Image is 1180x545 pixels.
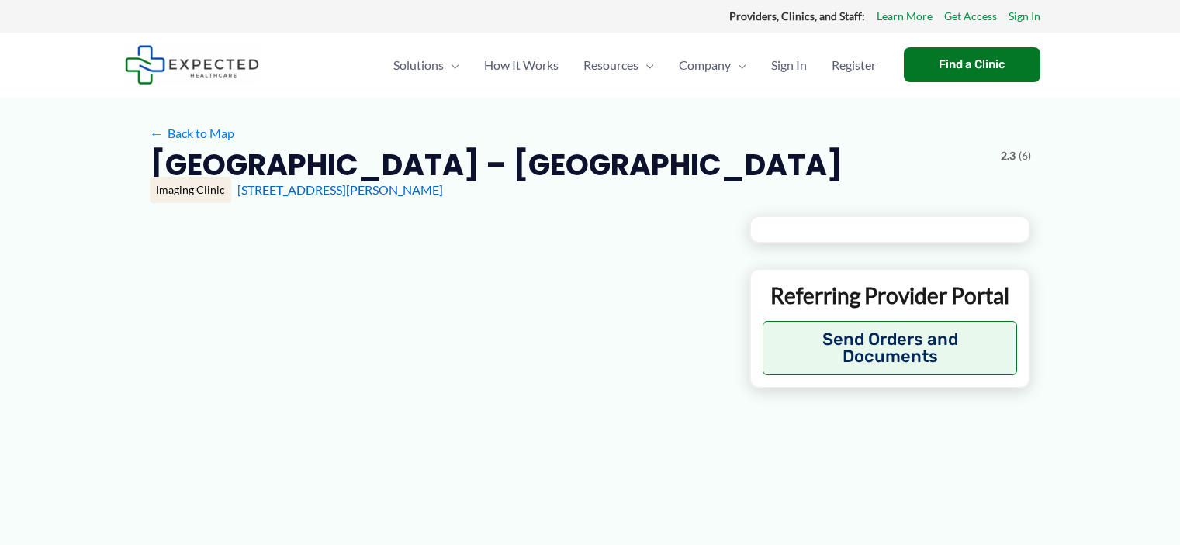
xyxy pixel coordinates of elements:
a: How It Works [472,38,571,92]
span: (6) [1019,146,1031,166]
img: Expected Healthcare Logo - side, dark font, small [125,45,259,85]
h2: [GEOGRAPHIC_DATA] – [GEOGRAPHIC_DATA] [150,146,843,184]
a: [STREET_ADDRESS][PERSON_NAME] [237,182,443,197]
span: Menu Toggle [638,38,654,92]
nav: Primary Site Navigation [381,38,888,92]
a: ←Back to Map [150,122,234,145]
div: Imaging Clinic [150,177,231,203]
a: CompanyMenu Toggle [666,38,759,92]
span: Register [832,38,876,92]
span: Solutions [393,38,444,92]
a: Register [819,38,888,92]
span: 2.3 [1001,146,1016,166]
button: Send Orders and Documents [763,321,1018,375]
a: Sign In [1009,6,1040,26]
a: Find a Clinic [904,47,1040,82]
span: How It Works [484,38,559,92]
span: Sign In [771,38,807,92]
p: Referring Provider Portal [763,281,1018,309]
a: ResourcesMenu Toggle [571,38,666,92]
span: Resources [583,38,638,92]
span: Menu Toggle [731,38,746,92]
a: SolutionsMenu Toggle [381,38,472,92]
a: Get Access [944,6,997,26]
span: ← [150,126,164,140]
span: Company [679,38,731,92]
a: Sign In [759,38,819,92]
span: Menu Toggle [444,38,459,92]
strong: Providers, Clinics, and Staff: [729,9,865,22]
a: Learn More [877,6,933,26]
